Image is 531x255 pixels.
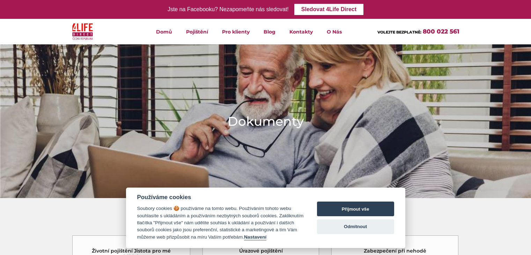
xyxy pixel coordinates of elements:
[317,219,394,234] button: Odmítnout
[317,202,394,216] button: Přijmout vše
[239,248,283,254] h5: Úrazové pojištění
[377,30,421,35] span: VOLEJTE BEZPLATNĚ:
[244,234,266,240] button: Nastavení
[137,205,304,241] div: Soubory cookies 🍪 používáme na tomto webu. Používáním tohoto webu souhlasíte s ukládáním a použív...
[228,112,304,130] h1: Dokumenty
[257,19,282,44] a: Blog
[137,194,304,201] div: Používáme cookies
[423,28,459,35] a: 800 022 561
[72,212,459,221] h4: Dokumenty ke stažení
[72,22,93,42] img: 4Life Direct Česká republika logo
[364,248,426,254] h5: Zabezpečení při nehodě
[168,5,289,15] div: Jste na Facebooku? Nezapomeňte nás sledovat!
[294,4,363,15] a: Sledovat 4Life Direct
[149,19,179,44] a: Domů
[282,19,320,44] a: Kontakty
